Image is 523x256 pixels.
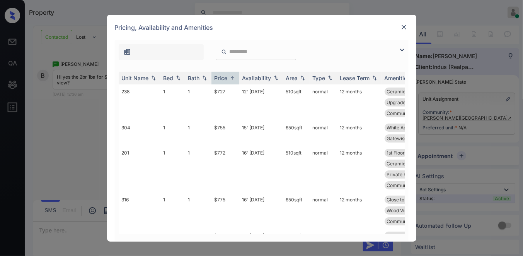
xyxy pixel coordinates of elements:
td: normal [310,146,337,192]
img: sorting [174,75,182,81]
div: Amenities [385,75,411,81]
div: Bed [164,75,174,81]
span: Community Fee [387,110,422,116]
span: Close to [PERSON_NAME]... [387,197,447,203]
span: White Appliance... [387,125,426,131]
td: 650 sqft [283,192,310,229]
div: Pricing, Availability and Amenities [107,15,416,40]
div: Availability [242,75,271,81]
div: Area [286,75,298,81]
td: 12 months [337,120,382,146]
td: 1 [185,84,211,120]
td: normal [310,120,337,146]
img: icon-zuma [397,45,407,55]
td: 1 [185,192,211,229]
img: sorting [201,75,208,81]
span: Wood Vinyl Dini... [387,208,424,213]
span: Ceramic Tile Ba... [387,89,426,94]
img: sorting [299,75,307,81]
img: sorting [228,75,236,81]
td: $755 [211,120,239,146]
td: 1 [160,192,185,229]
td: 12 months [337,146,382,192]
td: $727 [211,84,239,120]
img: icon-zuma [123,48,131,56]
span: Ceramic Tile Di... [387,161,424,167]
img: sorting [272,75,280,81]
img: close [400,23,408,31]
td: 1 [160,120,185,146]
div: Bath [188,75,200,81]
td: 304 [119,120,160,146]
td: 12 months [337,84,382,120]
td: 510 sqft [283,146,310,192]
img: sorting [326,75,334,81]
img: icon-zuma [221,48,227,55]
td: 16' [DATE] [239,192,283,229]
span: Close to [PERSON_NAME]... [387,233,447,239]
img: sorting [150,75,157,81]
td: 15' [DATE] [239,120,283,146]
span: Upgraded Tub Su... [387,100,428,105]
div: Unit Name [122,75,149,81]
td: 1 [160,84,185,120]
td: $775 [211,192,239,229]
td: 650 sqft [283,120,310,146]
td: 1 [160,146,185,192]
span: Private Patio [387,172,415,177]
td: 16' [DATE] [239,146,283,192]
td: 12 months [337,192,382,229]
div: Price [215,75,228,81]
td: normal [310,84,337,120]
span: 1st Floor [387,150,405,156]
td: 1 [185,146,211,192]
span: Community Fee [387,218,422,224]
td: normal [310,192,337,229]
td: 201 [119,146,160,192]
span: Gatewise [387,136,407,141]
div: Lease Term [340,75,370,81]
img: sorting [371,75,378,81]
td: 510 sqft [283,84,310,120]
span: Community Fee [387,182,422,188]
td: 316 [119,192,160,229]
td: 1 [185,120,211,146]
td: $772 [211,146,239,192]
td: 238 [119,84,160,120]
td: 12' [DATE] [239,84,283,120]
div: Type [313,75,325,81]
